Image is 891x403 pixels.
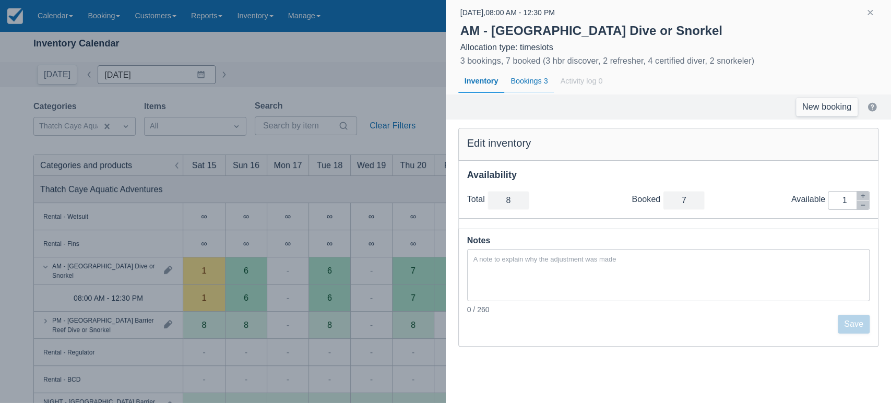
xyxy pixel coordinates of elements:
[467,233,870,248] div: Notes
[504,69,554,93] div: Bookings 3
[460,6,555,19] div: [DATE] , 08:00 AM - 12:30 PM
[632,194,663,205] div: Booked
[460,55,754,67] div: 3 bookings, 7 booked (3 hbr discover, 2 refresher, 4 certified diver, 2 snorkeler)
[467,304,870,315] div: 0 / 260
[467,169,870,181] div: Availability
[791,194,828,205] div: Available
[467,194,488,205] div: Total
[460,23,722,38] strong: AM - [GEOGRAPHIC_DATA] Dive or Snorkel
[796,98,858,116] a: New booking
[467,137,870,150] div: Edit inventory
[458,69,505,93] div: Inventory
[460,42,877,53] div: Allocation type: timeslots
